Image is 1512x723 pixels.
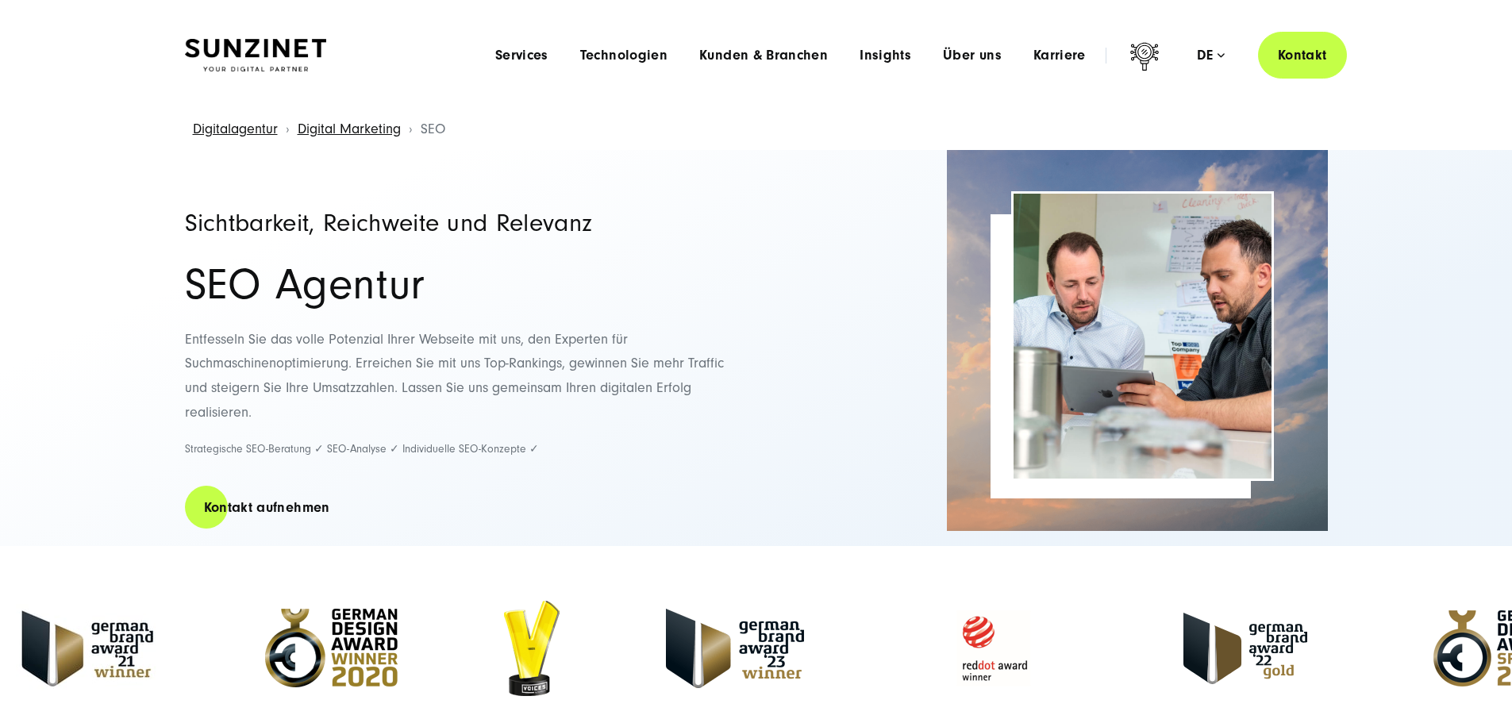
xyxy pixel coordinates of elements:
a: Digital Marketing [298,121,401,137]
a: Kontakt aufnehmen [185,485,349,530]
img: Full-Service Digitalagentur SUNZINET - Business Applications Web & Cloud_2 [947,150,1328,531]
a: Technologien [580,48,668,63]
h1: SEO Agentur [185,263,741,307]
a: Digitalagentur [193,121,278,137]
span: Entfesseln Sie das volle Potenzial Ihrer Webseite mit uns, den Experten für Suchmaschinenoptimier... [185,331,724,421]
a: Über uns [943,48,1002,63]
img: German Design Award Winner 2020 - Full Service Digitalagentur SUNZINET [265,609,398,687]
span: Strategische SEO-Beratung ✓ SEO-Analyse ✓ Individuelle SEO-Konzepte ✓ [185,443,539,456]
img: German Brand Award 2023 Winner - Full Service digital agentur SUNZINET [666,609,804,688]
a: Services [495,48,548,63]
span: SEO [421,121,445,137]
img: Reddot Award Winner - Full Service Digitalagentur SUNZINET [910,601,1077,696]
a: Kunden & Branchen [699,48,828,63]
div: de [1197,48,1225,63]
h2: Sichtbarkeit, Reichweite und Relevanz [185,210,741,237]
img: German Brand Award 2021 Winner - Full Service Digitalagentur SUNZINET [16,601,159,696]
a: Kontakt [1258,32,1347,79]
img: German Brand Award 2022 Gold Winner - Full Service Digitalagentur SUNZINET [1183,613,1307,683]
img: SUNZINET Full Service Digital Agentur [185,39,326,72]
img: SEO Agentur Header | Zwei Kollegen schauen in eine modernen Büro auf ein Tablet [1014,194,1272,479]
a: Karriere [1033,48,1086,63]
img: Staffbase Voices - Bestes Team für interne Kommunikation Award Winner [504,601,560,696]
a: Insights [860,48,911,63]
